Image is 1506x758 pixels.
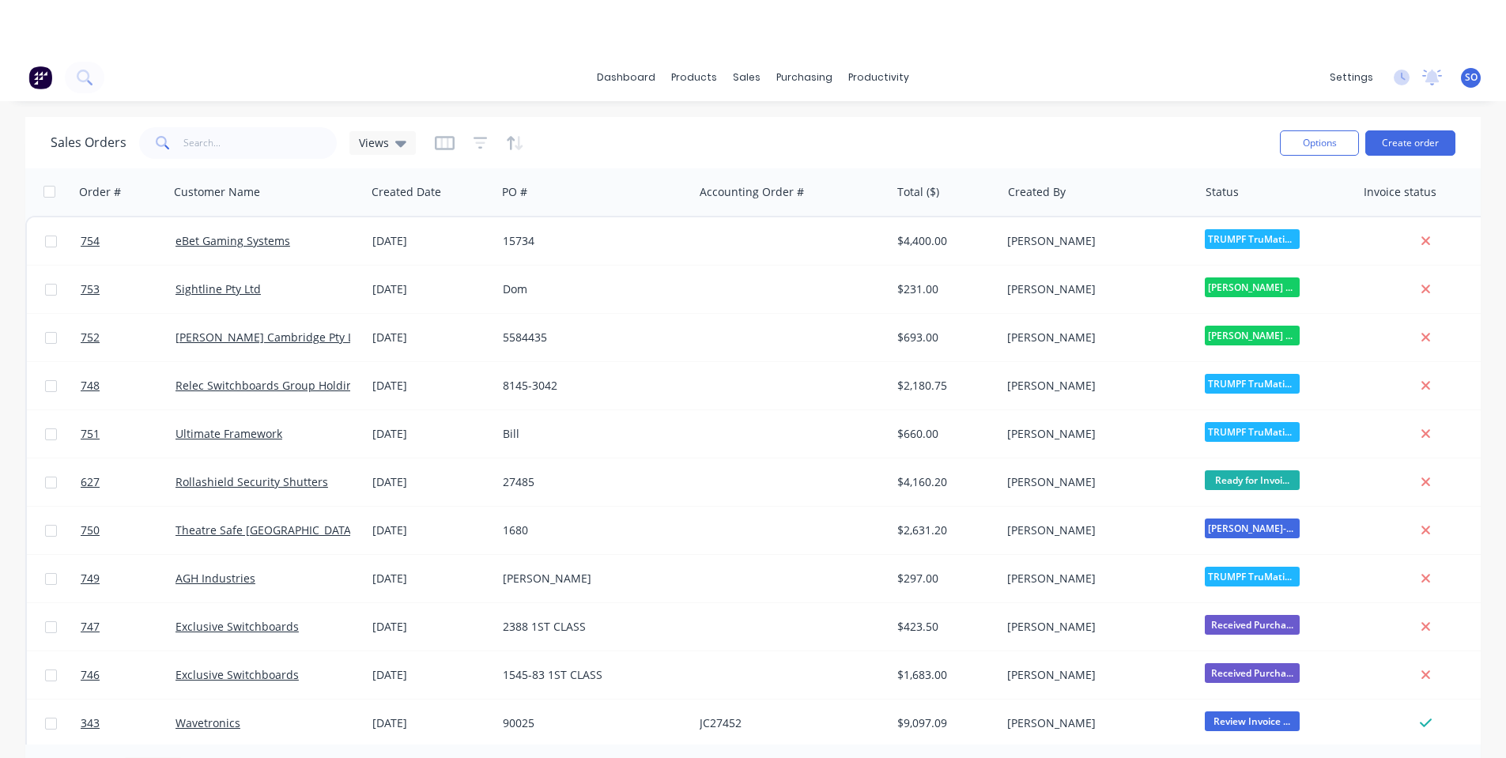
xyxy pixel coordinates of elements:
[372,184,441,200] div: Created Date
[663,66,725,89] div: products
[503,281,678,297] div: Dom
[1465,70,1478,85] span: SO
[897,667,990,683] div: $1,683.00
[1205,470,1300,490] span: Ready for Invoi...
[81,700,176,747] a: 343
[51,135,126,150] h1: Sales Orders
[1007,571,1183,586] div: [PERSON_NAME]
[503,619,678,635] div: 2388 1ST CLASS
[503,522,678,538] div: 1680
[1007,378,1183,394] div: [PERSON_NAME]
[1364,184,1436,200] div: Invoice status
[1007,619,1183,635] div: [PERSON_NAME]
[503,233,678,249] div: 15734
[1008,184,1066,200] div: Created By
[81,651,176,699] a: 746
[81,667,100,683] span: 746
[1205,663,1300,683] span: Received Purcha...
[725,66,768,89] div: sales
[1007,522,1183,538] div: [PERSON_NAME]
[372,619,490,635] div: [DATE]
[1322,66,1381,89] div: settings
[81,571,100,586] span: 749
[1365,130,1455,156] button: Create order
[503,667,678,683] div: 1545-83 1ST CLASS
[176,474,328,489] a: Rollashield Security Shutters
[359,134,389,151] span: Views
[176,378,365,393] a: Relec Switchboards Group Holdings
[81,378,100,394] span: 748
[1205,277,1300,297] span: [PERSON_NAME] Power C5 C...
[372,715,490,731] div: [DATE]
[81,362,176,409] a: 748
[81,555,176,602] a: 749
[1205,422,1300,442] span: TRUMPF TruMatic...
[897,233,990,249] div: $4,400.00
[81,522,100,538] span: 750
[372,667,490,683] div: [DATE]
[176,330,364,345] a: [PERSON_NAME] Cambridge Pty Ltd
[1205,711,1300,731] span: Review Invoice ...
[81,314,176,361] a: 752
[372,426,490,442] div: [DATE]
[1280,130,1359,156] button: Options
[1205,519,1300,538] span: [PERSON_NAME]-Power C5
[372,474,490,490] div: [DATE]
[81,266,176,313] a: 753
[1007,330,1183,345] div: [PERSON_NAME]
[28,66,52,89] img: Factory
[1205,374,1300,394] span: TRUMPF TruMatic...
[1007,281,1183,297] div: [PERSON_NAME]
[176,571,255,586] a: AGH Industries
[1007,233,1183,249] div: [PERSON_NAME]
[372,281,490,297] div: [DATE]
[503,378,678,394] div: 8145-3042
[768,66,840,89] div: purchasing
[502,184,527,200] div: PO #
[503,330,678,345] div: 5584435
[503,426,678,442] div: Bill
[81,426,100,442] span: 751
[81,507,176,554] a: 750
[503,571,678,586] div: [PERSON_NAME]
[897,330,990,345] div: $693.00
[176,667,299,682] a: Exclusive Switchboards
[81,603,176,651] a: 747
[176,281,261,296] a: Sightline Pty Ltd
[81,330,100,345] span: 752
[1205,229,1300,249] span: TRUMPF TruMatic...
[1007,715,1183,731] div: [PERSON_NAME]
[897,619,990,635] div: $423.50
[897,378,990,394] div: $2,180.75
[372,233,490,249] div: [DATE]
[81,410,176,458] a: 751
[897,474,990,490] div: $4,160.20
[176,426,282,441] a: Ultimate Framework
[176,619,299,634] a: Exclusive Switchboards
[1452,704,1490,742] iframe: Intercom live chat
[897,715,990,731] div: $9,097.09
[897,184,939,200] div: Total ($)
[1205,326,1300,345] span: [PERSON_NAME] Power C5 C...
[700,715,875,731] div: JC27452
[176,233,290,248] a: eBet Gaming Systems
[1007,474,1183,490] div: [PERSON_NAME]
[372,378,490,394] div: [DATE]
[1205,567,1300,586] span: TRUMPF TruMatic...
[79,184,121,200] div: Order #
[176,522,355,537] a: Theatre Safe [GEOGRAPHIC_DATA]
[897,426,990,442] div: $660.00
[176,715,240,730] a: Wavetronics
[372,522,490,538] div: [DATE]
[589,66,663,89] a: dashboard
[897,571,990,586] div: $297.00
[897,281,990,297] div: $231.00
[1007,426,1183,442] div: [PERSON_NAME]
[1205,615,1300,635] span: Received Purcha...
[81,217,176,265] a: 754
[81,458,176,506] a: 627
[183,127,338,159] input: Search...
[840,66,917,89] div: productivity
[81,715,100,731] span: 343
[372,330,490,345] div: [DATE]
